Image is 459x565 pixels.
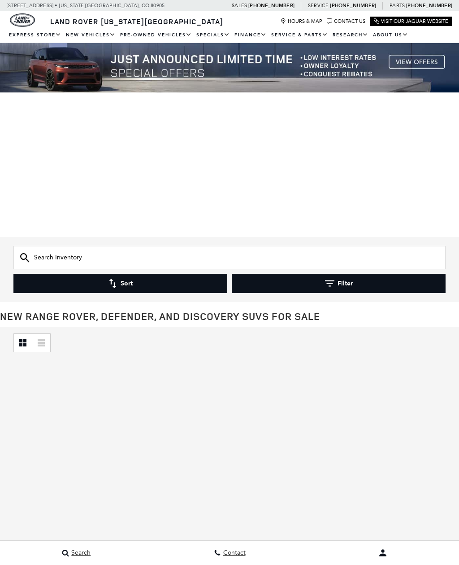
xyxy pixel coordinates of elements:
[374,18,448,24] a: Visit Our Jaguar Website
[50,17,223,26] span: Land Rover [US_STATE][GEOGRAPHIC_DATA]
[7,3,165,9] a: [STREET_ADDRESS] • [US_STATE][GEOGRAPHIC_DATA], CO 80905
[330,2,376,9] a: [PHONE_NUMBER]
[232,274,446,293] button: Filter
[327,18,365,24] a: Contact Us
[69,549,91,557] span: Search
[13,274,227,293] button: Sort
[10,13,35,27] img: Land Rover
[371,27,411,43] a: About Us
[7,27,64,43] a: EXPRESS STORE
[45,17,229,26] a: Land Rover [US_STATE][GEOGRAPHIC_DATA]
[306,542,459,564] button: user-profile-menu
[269,27,330,43] a: Service & Parts
[232,27,269,43] a: Finance
[406,2,452,9] a: [PHONE_NUMBER]
[221,549,246,557] span: Contact
[13,246,446,269] input: Search Inventory
[248,2,294,9] a: [PHONE_NUMBER]
[194,27,232,43] a: Specials
[64,27,118,43] a: New Vehicles
[330,27,371,43] a: Research
[281,18,322,24] a: Hours & Map
[7,27,452,43] nav: Main Navigation
[118,27,194,43] a: Pre-Owned Vehicles
[10,13,35,27] a: land-rover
